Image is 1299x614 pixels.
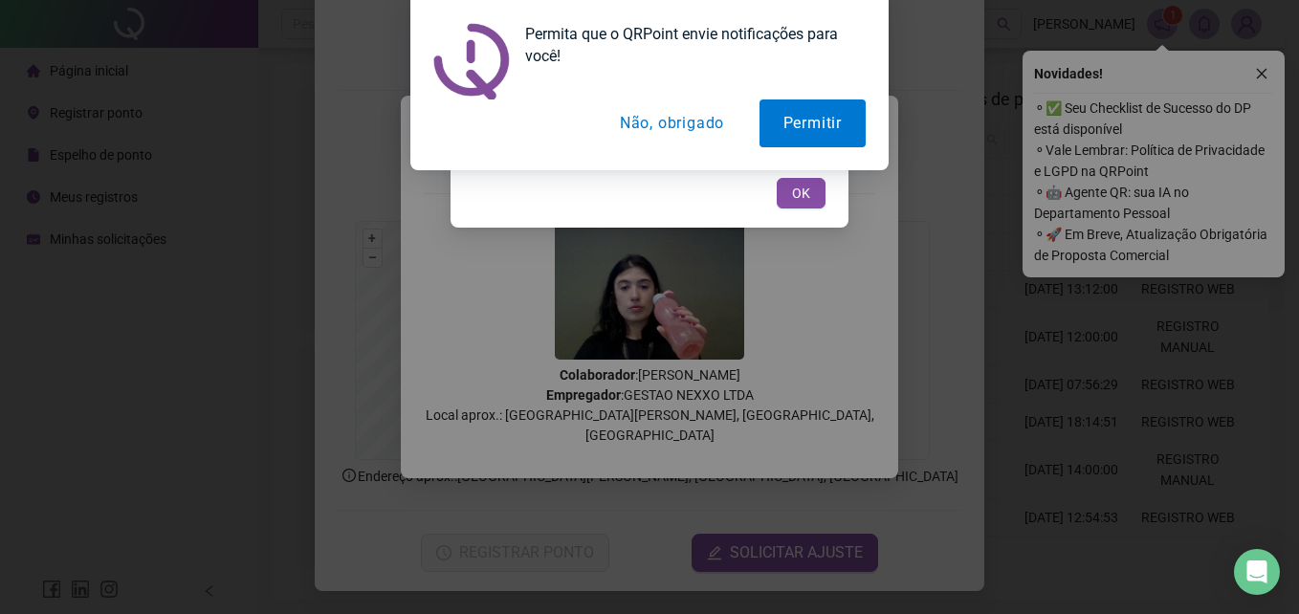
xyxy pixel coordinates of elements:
[760,99,866,147] button: Permitir
[777,178,826,208] button: OK
[510,23,866,67] div: Permita que o QRPoint envie notificações para você!
[792,183,810,204] span: OK
[1234,549,1280,595] div: Open Intercom Messenger
[596,99,748,147] button: Não, obrigado
[433,23,510,99] img: notification icon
